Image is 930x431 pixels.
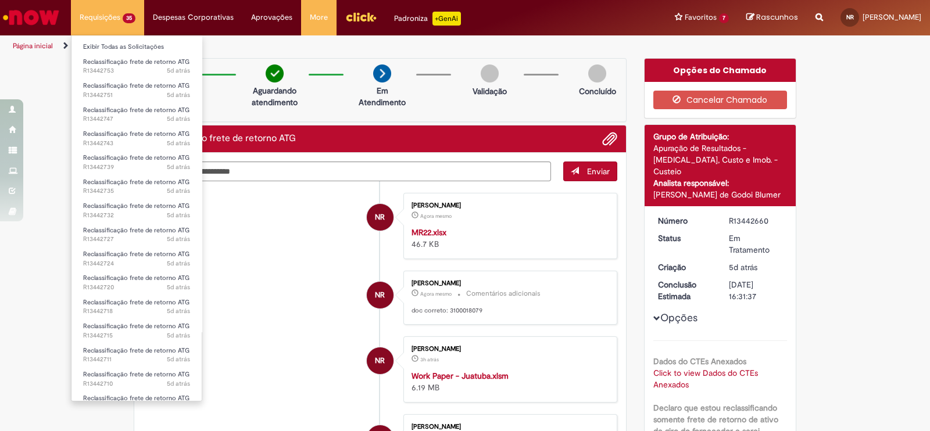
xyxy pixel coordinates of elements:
span: Reclassificação frete de retorno ATG [83,130,189,138]
span: 5d atrás [729,262,757,272]
div: [PERSON_NAME] [412,346,605,353]
h2: Reclassificação frete de retorno ATG Histórico de tíquete [143,134,296,144]
span: Rascunhos [756,12,798,23]
div: Padroniza [394,12,461,26]
div: Nathalia Fernanda Viana Rodrigues [367,282,394,308]
span: Enviar [587,166,610,177]
img: ServiceNow [1,6,61,29]
a: Aberto R13442751 : Reclassificação frete de retorno ATG [71,80,202,101]
div: Em Tratamento [729,232,783,256]
time: 25/08/2025 08:26:20 [167,259,190,268]
span: Reclassificação frete de retorno ATG [83,153,189,162]
span: R13442735 [83,186,190,196]
div: Grupo de Atribuição: [653,131,788,142]
span: R13442715 [83,331,190,340]
img: click_logo_yellow_360x200.png [345,8,377,26]
a: Aberto R13442708 : Reclassificação frete de retorno ATG [71,392,202,414]
div: Opções do Chamado [645,59,796,82]
span: Reclassificação frete de retorno ATG [83,394,189,403]
dt: Status [649,232,721,244]
a: Aberto R13442743 : Reclassificação frete de retorno ATG [71,128,202,149]
span: Despesas Corporativas [153,12,234,23]
strong: MR22.xlsx [412,227,446,238]
div: R13442660 [729,215,783,227]
p: Concluído [579,85,616,97]
div: Apuração de Resultados - [MEDICAL_DATA], Custo e Imob. - Custeio [653,142,788,177]
span: R13442718 [83,307,190,316]
span: R13442751 [83,91,190,100]
a: Aberto R13442718 : Reclassificação frete de retorno ATG [71,296,202,318]
a: Click to view Dados do CTEs Anexados [653,368,758,390]
span: R13442732 [83,211,190,220]
span: Reclassificação frete de retorno ATG [83,298,189,307]
a: Aberto R13442710 : Reclassificação frete de retorno ATG [71,368,202,390]
div: 46.7 KB [412,227,605,250]
span: Reclassificação frete de retorno ATG [83,274,189,282]
span: Requisições [80,12,120,23]
img: img-circle-grey.png [481,64,499,82]
p: Validação [473,85,507,97]
time: 25/08/2025 08:24:37 [167,331,190,340]
div: [PERSON_NAME] [412,280,605,287]
ul: Trilhas de página [9,35,611,57]
a: Work Paper - Juatuba.xlsm [412,371,509,381]
span: 5d atrás [167,379,190,388]
b: Dados do CTEs Anexados [653,356,746,367]
a: Rascunhos [746,12,798,23]
img: check-circle-green.png [266,64,284,82]
ul: Requisições [71,35,202,401]
time: 29/08/2025 12:29:57 [420,356,439,363]
span: Reclassificação frete de retorno ATG [83,81,189,90]
div: Nathalia Fernanda Viana Rodrigues [367,204,394,231]
span: Reclassificação frete de retorno ATG [83,106,189,114]
span: Reclassificação frete de retorno ATG [83,58,189,66]
span: Reclassificação frete de retorno ATG [83,202,189,210]
a: Aberto R13442735 : Reclassificação frete de retorno ATG [71,176,202,197]
time: 25/08/2025 08:30:52 [167,139,190,148]
div: 25/08/2025 08:05:55 [729,261,783,273]
div: Nathalia Fernanda Viana Rodrigues [367,347,394,374]
span: More [310,12,328,23]
time: 25/08/2025 08:28:17 [167,211,190,220]
a: Aberto R13442747 : Reclassificação frete de retorno ATG [71,104,202,125]
span: 5d atrás [167,91,190,99]
span: 5d atrás [167,163,190,171]
span: 5d atrás [167,259,190,268]
dt: Criação [649,261,721,273]
span: Reclassificação frete de retorno ATG [83,346,189,355]
span: R13442753 [83,66,190,76]
time: 25/08/2025 08:31:33 [167,114,190,123]
span: NR [375,347,385,375]
a: Exibir Todas as Solicitações [71,41,202,53]
small: Comentários adicionais [466,289,541,299]
p: doc correto: 3100018079 [412,306,605,315]
span: R13442724 [83,259,190,268]
span: 5d atrás [167,66,190,75]
span: Agora mesmo [420,290,452,297]
p: Em Atendimento [354,85,410,108]
button: Cancelar Chamado [653,91,788,109]
span: Reclassificação frete de retorno ATG [83,178,189,186]
time: 25/08/2025 08:27:44 [167,235,190,243]
time: 25/08/2025 08:22:57 [167,379,190,388]
span: Favoritos [685,12,717,23]
p: +GenAi [432,12,461,26]
a: Aberto R13442739 : Reclassificação frete de retorno ATG [71,152,202,173]
div: [PERSON_NAME] [412,423,605,430]
dt: Conclusão Estimada [649,279,721,302]
dt: Número [649,215,721,227]
span: R13442743 [83,139,190,148]
span: [PERSON_NAME] [863,12,921,22]
span: R13442711 [83,355,190,364]
button: Enviar [563,161,617,181]
img: img-circle-grey.png [588,64,606,82]
span: 5d atrás [167,307,190,315]
span: 7 [719,13,729,23]
button: Adicionar anexos [602,131,617,146]
time: 25/08/2025 08:05:55 [729,262,757,272]
span: 3h atrás [420,356,439,363]
span: R13442747 [83,114,190,124]
div: Analista responsável: [653,177,788,189]
a: Aberto R13442711 : Reclassificação frete de retorno ATG [71,344,202,366]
